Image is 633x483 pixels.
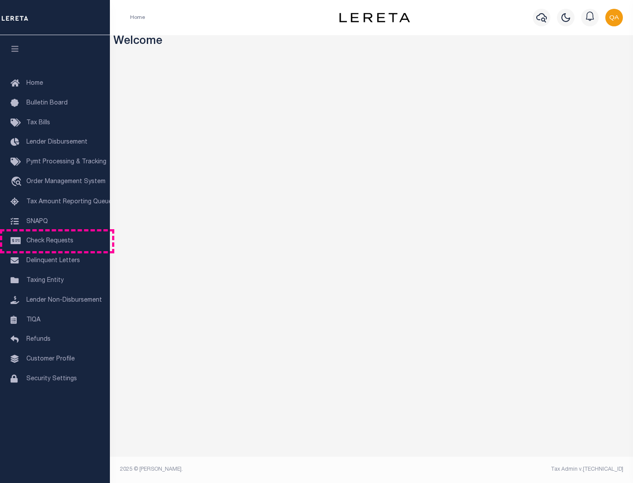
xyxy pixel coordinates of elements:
[26,179,105,185] span: Order Management System
[11,177,25,188] i: travel_explore
[26,199,112,205] span: Tax Amount Reporting Queue
[26,139,87,145] span: Lender Disbursement
[26,317,40,323] span: TIQA
[26,258,80,264] span: Delinquent Letters
[26,120,50,126] span: Tax Bills
[26,376,77,382] span: Security Settings
[26,218,48,224] span: SNAPQ
[339,13,410,22] img: logo-dark.svg
[26,80,43,87] span: Home
[26,356,75,362] span: Customer Profile
[605,9,623,26] img: svg+xml;base64,PHN2ZyB4bWxucz0iaHR0cDovL3d3dy53My5vcmcvMjAwMC9zdmciIHBvaW50ZXItZXZlbnRzPSJub25lIi...
[26,159,106,165] span: Pymt Processing & Tracking
[26,238,73,244] span: Check Requests
[378,465,623,473] div: Tax Admin v.[TECHNICAL_ID]
[130,14,145,22] li: Home
[26,278,64,284] span: Taxing Entity
[26,100,68,106] span: Bulletin Board
[26,336,51,342] span: Refunds
[113,35,630,49] h3: Welcome
[26,297,102,303] span: Lender Non-Disbursement
[113,465,372,473] div: 2025 © [PERSON_NAME].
